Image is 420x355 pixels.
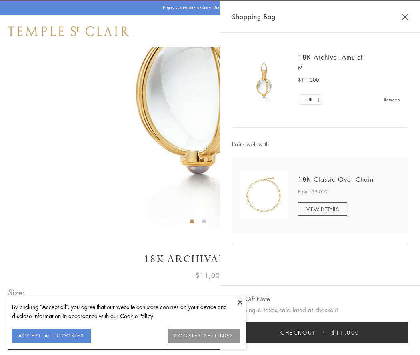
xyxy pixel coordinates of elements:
[306,205,339,213] span: VIEW DETAILS
[298,188,327,196] span: From: $9,000
[232,140,408,149] span: Pairs well with
[8,26,129,36] img: Temple St. Clair
[298,64,400,72] p: M
[298,202,347,216] a: VIEW DETAILS
[332,328,360,337] span: $11,000
[8,286,26,299] span: Size:
[298,95,306,105] a: Set quantity to 0
[240,171,288,219] img: N88865-OV18
[232,305,408,315] p: Shipping & taxes calculated at checkout
[232,12,276,22] span: Shopping Bag
[232,322,408,343] button: Checkout $11,000
[298,76,319,84] span: $11,000
[280,328,316,337] span: Checkout
[12,302,240,321] div: By clicking “Accept all”, you agree that our website can store cookies on your device and disclos...
[8,252,412,266] h1: 18K Archival Amulet
[232,294,270,304] button: Add Gift Note
[168,329,240,343] button: COOKIES SETTINGS
[163,4,254,12] p: Enjoy Complimentary Delivery & Returns
[240,56,288,104] img: 18K Archival Amulet
[384,95,400,104] a: Remove
[298,175,374,184] a: 18K Classic Oval Chain
[314,95,322,105] a: Set quantity to 2
[12,329,91,343] button: ACCEPT ALL COOKIES
[196,270,224,281] span: $11,000
[402,14,408,20] button: Close Shopping Bag
[298,53,363,62] a: 18K Archival Amulet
